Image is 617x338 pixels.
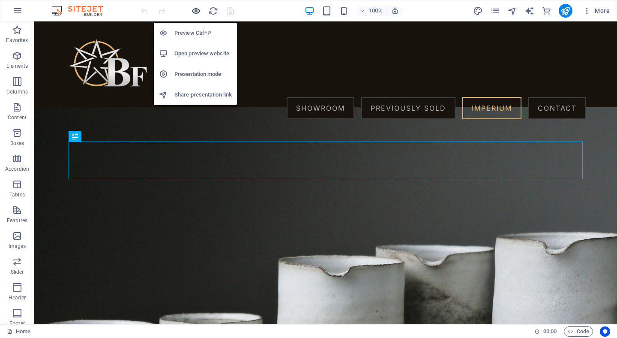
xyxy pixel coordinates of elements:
p: Elements [6,63,28,69]
a: Click to cancel selection. Double-click to open Pages [7,326,30,337]
p: Boxes [10,140,24,147]
span: More [583,6,610,15]
p: Slider [11,269,24,275]
button: Usercentrics [600,326,610,337]
img: Editor Logo [49,6,114,16]
i: Design (Ctrl+Alt+Y) [473,6,483,16]
button: pages [490,6,500,16]
span: : [549,328,551,335]
span: Code [568,326,589,337]
button: Code [564,326,593,337]
h6: Preview Ctrl+P [174,28,232,38]
h6: Share presentation link [174,90,232,100]
h6: Open preview website [174,48,232,59]
button: More [579,4,613,18]
p: Footer [9,320,25,327]
i: Commerce [542,6,551,16]
i: On resize automatically adjust zoom level to fit chosen device. [391,7,399,15]
h6: 100% [369,6,383,16]
i: Publish [560,6,570,16]
h6: Session time [534,326,557,337]
p: Header [9,294,26,301]
button: commerce [542,6,552,16]
span: 00 00 [543,326,557,337]
p: Accordion [5,166,29,172]
p: Images [9,243,26,250]
i: AI Writer [524,6,534,16]
p: Features [7,217,27,224]
button: design [473,6,483,16]
i: Pages (Ctrl+Alt+S) [490,6,500,16]
i: Reload page [208,6,218,16]
p: Columns [6,88,28,95]
p: Favorites [6,37,28,44]
i: Navigator [507,6,517,16]
p: Tables [9,191,25,198]
button: 100% [356,6,386,16]
button: text_generator [524,6,535,16]
button: reload [208,6,218,16]
button: publish [559,4,572,18]
h6: Presentation mode [174,69,232,79]
p: Content [8,114,27,121]
button: navigator [507,6,518,16]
